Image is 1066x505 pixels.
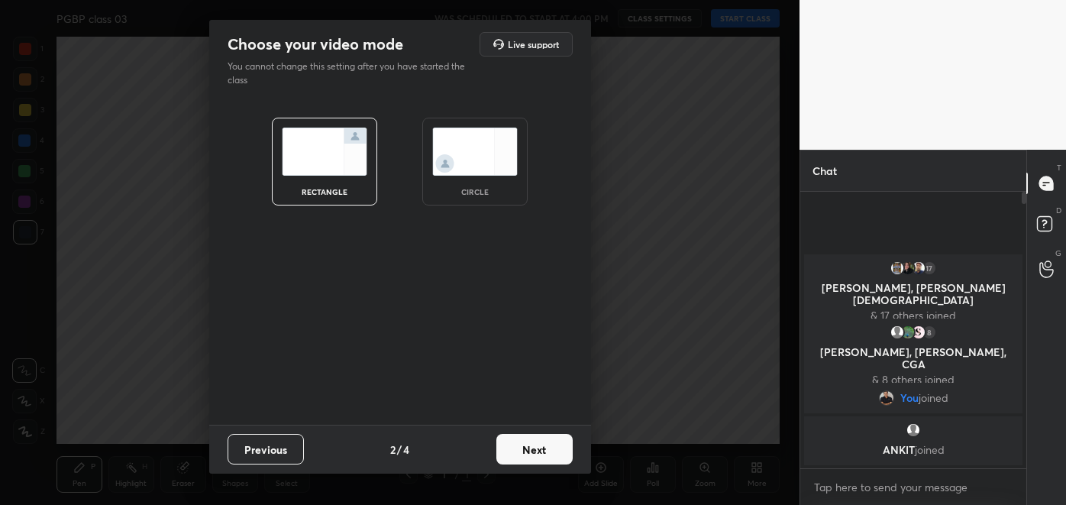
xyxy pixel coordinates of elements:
[403,442,409,458] h4: 4
[911,261,926,276] img: 727bb7cff97c4e8ba1da8f19c9165c9c.jpg
[432,128,518,176] img: circleScreenIcon.acc0effb.svg
[813,444,1013,456] p: ANKIT
[813,346,1013,371] p: [PERSON_NAME], [PERSON_NAME], CGA
[879,390,894,406] img: b39993aebf164fab8485bba4b37b2762.jpg
[890,325,905,340] img: default.png
[228,434,304,465] button: Previous
[900,325,916,340] img: 64ee7fe810944e8eb6bececcdaf128b0.png
[890,261,905,276] img: 3
[1055,248,1061,259] p: G
[813,374,1013,386] p: & 8 others joined
[228,60,475,87] p: You cannot change this setting after you have started the class
[813,309,1013,322] p: & 17 others joined
[397,442,402,458] h4: /
[1057,162,1061,173] p: T
[390,442,396,458] h4: 2
[922,325,937,340] div: 8
[800,251,1026,468] div: grid
[813,282,1013,306] p: [PERSON_NAME], [PERSON_NAME][DEMOGRAPHIC_DATA]
[919,392,948,404] span: joined
[496,434,573,465] button: Next
[444,188,506,196] div: circle
[800,151,849,191] p: Chat
[915,442,945,457] span: joined
[282,128,367,176] img: normalScreenIcon.ae25ed63.svg
[922,261,937,276] div: 17
[508,40,559,49] h5: Live support
[906,422,921,438] img: default.png
[1056,205,1061,216] p: D
[900,392,919,404] span: You
[294,188,355,196] div: rectangle
[900,261,916,276] img: 2e972bb6784346fbb5b0f346d15f8e14.jpg
[228,34,403,54] h2: Choose your video mode
[911,325,926,340] img: 3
